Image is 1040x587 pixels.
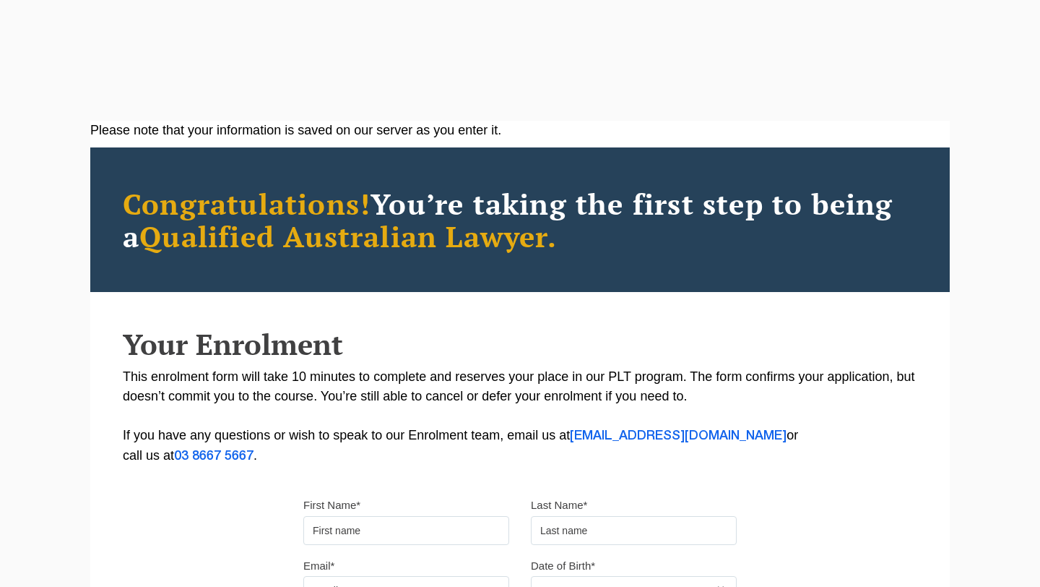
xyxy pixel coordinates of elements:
input: Last name [531,516,737,545]
p: This enrolment form will take 10 minutes to complete and reserves your place in our PLT program. ... [123,367,917,466]
h2: Your Enrolment [123,328,917,360]
span: Qualified Australian Lawyer. [139,217,557,255]
label: Email* [303,559,334,573]
span: Congratulations! [123,184,370,223]
label: First Name* [303,498,360,513]
a: [EMAIL_ADDRESS][DOMAIN_NAME] [570,430,786,442]
label: Date of Birth* [531,559,595,573]
input: First name [303,516,509,545]
div: Please note that your information is saved on our server as you enter it. [90,121,950,140]
a: 03 8667 5667 [174,450,253,462]
h2: You’re taking the first step to being a [123,187,917,252]
label: Last Name* [531,498,587,513]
